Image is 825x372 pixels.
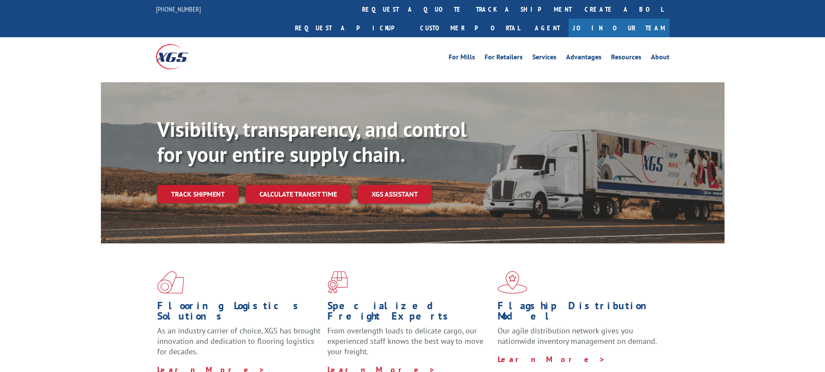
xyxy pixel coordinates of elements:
a: Services [532,54,556,63]
img: xgs-icon-flagship-distribution-model-red [498,271,527,294]
b: Visibility, transparency, and control for your entire supply chain. [157,116,466,168]
a: Request a pickup [288,19,414,37]
h1: Flagship Distribution Model [498,301,661,326]
img: xgs-icon-total-supply-chain-intelligence-red [157,271,184,294]
a: About [651,54,670,63]
a: Learn More > [498,354,605,364]
p: From overlength loads to delicate cargo, our experienced staff knows the best way to move your fr... [327,326,491,364]
a: [PHONE_NUMBER] [156,5,201,13]
a: Join Our Team [569,19,670,37]
a: Resources [611,54,641,63]
a: Track shipment [157,185,239,203]
a: Customer Portal [414,19,526,37]
span: Our agile distribution network gives you nationwide inventory management on demand. [498,326,657,346]
span: As an industry carrier of choice, XGS has brought innovation and dedication to flooring logistics... [157,326,320,356]
a: For Retailers [485,54,523,63]
a: Agent [526,19,569,37]
a: Calculate transit time [246,185,351,204]
a: For Mills [449,54,475,63]
img: xgs-icon-focused-on-flooring-red [327,271,348,294]
a: XGS ASSISTANT [358,185,432,204]
a: Advantages [566,54,602,63]
h1: Specialized Freight Experts [327,301,491,326]
h1: Flooring Logistics Solutions [157,301,321,326]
